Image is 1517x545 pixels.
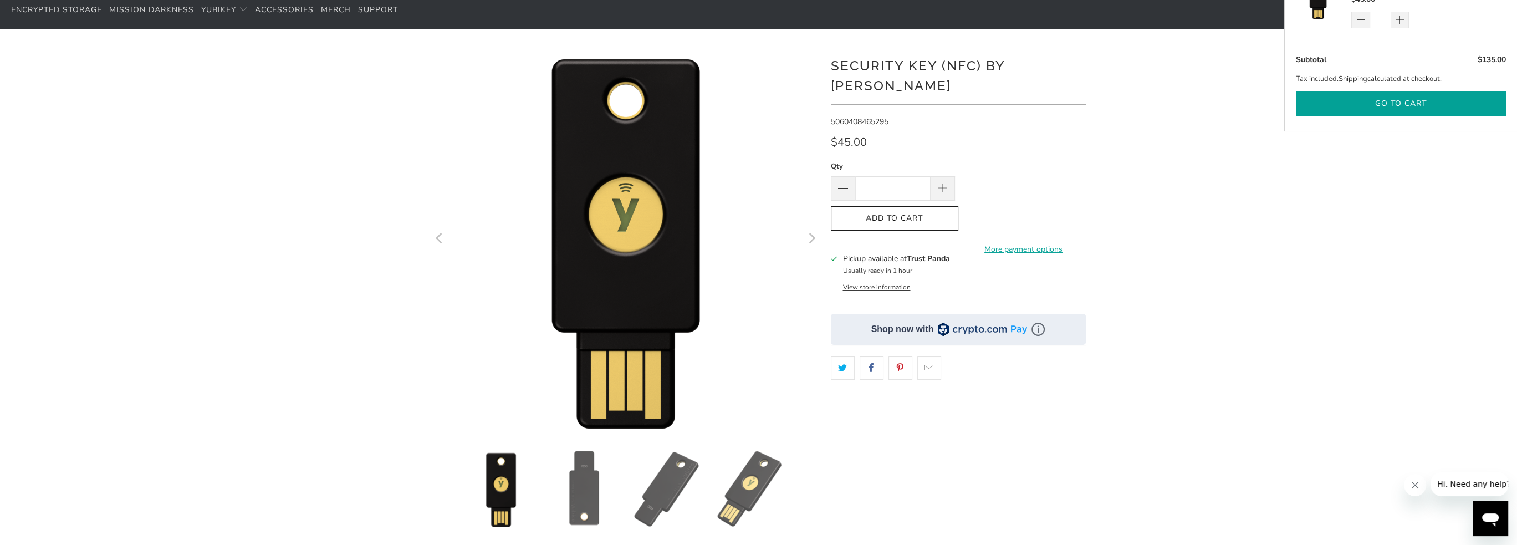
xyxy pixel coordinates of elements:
a: Share this on Pinterest [888,356,912,380]
iframe: Button to launch messaging window [1473,501,1508,536]
span: 5060408465295 [831,116,888,127]
span: Subtotal [1296,54,1326,65]
span: Mission Darkness [109,4,194,15]
iframe: Close message [1404,474,1426,496]
span: Add to Cart [842,214,947,223]
iframe: Message from company [1431,472,1508,496]
button: Next [803,45,820,434]
a: Share this on Facebook [860,356,883,380]
a: More payment options [962,243,1086,256]
span: YubiKey [201,4,236,15]
iframe: Reviews Widget [831,399,1086,436]
button: Go to cart [1296,91,1506,116]
span: Encrypted Storage [11,4,102,15]
button: Add to Cart [831,206,958,231]
div: Shop now with [871,323,934,335]
span: $135.00 [1478,54,1506,65]
span: Merch [321,4,351,15]
b: Trust Panda [906,253,949,264]
label: Qty [831,160,955,172]
a: Shipping [1339,73,1367,85]
h3: Pickup available at [842,253,949,264]
button: View store information [842,283,910,292]
p: Tax included. calculated at checkout. [1296,73,1506,85]
img: Security Key (NFC) by Yubico - Trust Panda [545,450,623,528]
a: Security Key (NFC) by Yubico - Trust Panda [432,45,820,434]
img: Security Key (NFC) by Yubico - Trust Panda [712,450,789,528]
img: Security Key (NFC) by Yubico - Trust Panda [462,450,540,528]
span: $45.00 [831,135,867,150]
span: Accessories [255,4,314,15]
span: Support [358,4,398,15]
h1: Security Key (NFC) by [PERSON_NAME] [831,54,1086,96]
a: Share this on Twitter [831,356,855,380]
span: Hi. Need any help? [7,8,80,17]
img: Security Key (NFC) by Yubico - Trust Panda [629,450,706,528]
a: Email this to a friend [917,356,941,380]
button: Previous [431,45,449,434]
small: Usually ready in 1 hour [842,266,912,275]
